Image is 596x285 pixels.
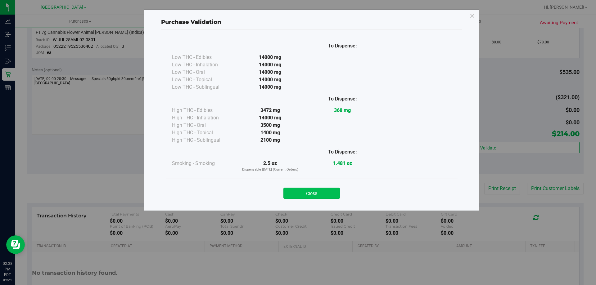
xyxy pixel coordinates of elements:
strong: 368 mg [334,107,351,113]
div: Low THC - Sublingual [172,83,234,91]
div: 2100 mg [234,136,306,144]
div: 14000 mg [234,69,306,76]
div: High THC - Inhalation [172,114,234,122]
div: To Dispense: [306,95,379,103]
button: Close [283,188,340,199]
div: 2.5 oz [234,160,306,172]
div: 14000 mg [234,83,306,91]
div: High THC - Topical [172,129,234,136]
div: 14000 mg [234,54,306,61]
div: 3472 mg [234,107,306,114]
strong: 1.481 oz [333,160,352,166]
div: Smoking - Smoking [172,160,234,167]
div: Low THC - Oral [172,69,234,76]
div: Low THC - Topical [172,76,234,83]
div: 14000 mg [234,114,306,122]
div: 14000 mg [234,76,306,83]
p: Dispensable [DATE] (Current Orders) [234,167,306,172]
div: Low THC - Inhalation [172,61,234,69]
div: 14000 mg [234,61,306,69]
div: High THC - Sublingual [172,136,234,144]
div: Low THC - Edibles [172,54,234,61]
div: High THC - Edibles [172,107,234,114]
iframe: Resource center [6,235,25,254]
span: Purchase Validation [161,19,221,25]
div: To Dispense: [306,42,379,50]
div: To Dispense: [306,148,379,156]
div: High THC - Oral [172,122,234,129]
div: 1400 mg [234,129,306,136]
div: 3500 mg [234,122,306,129]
